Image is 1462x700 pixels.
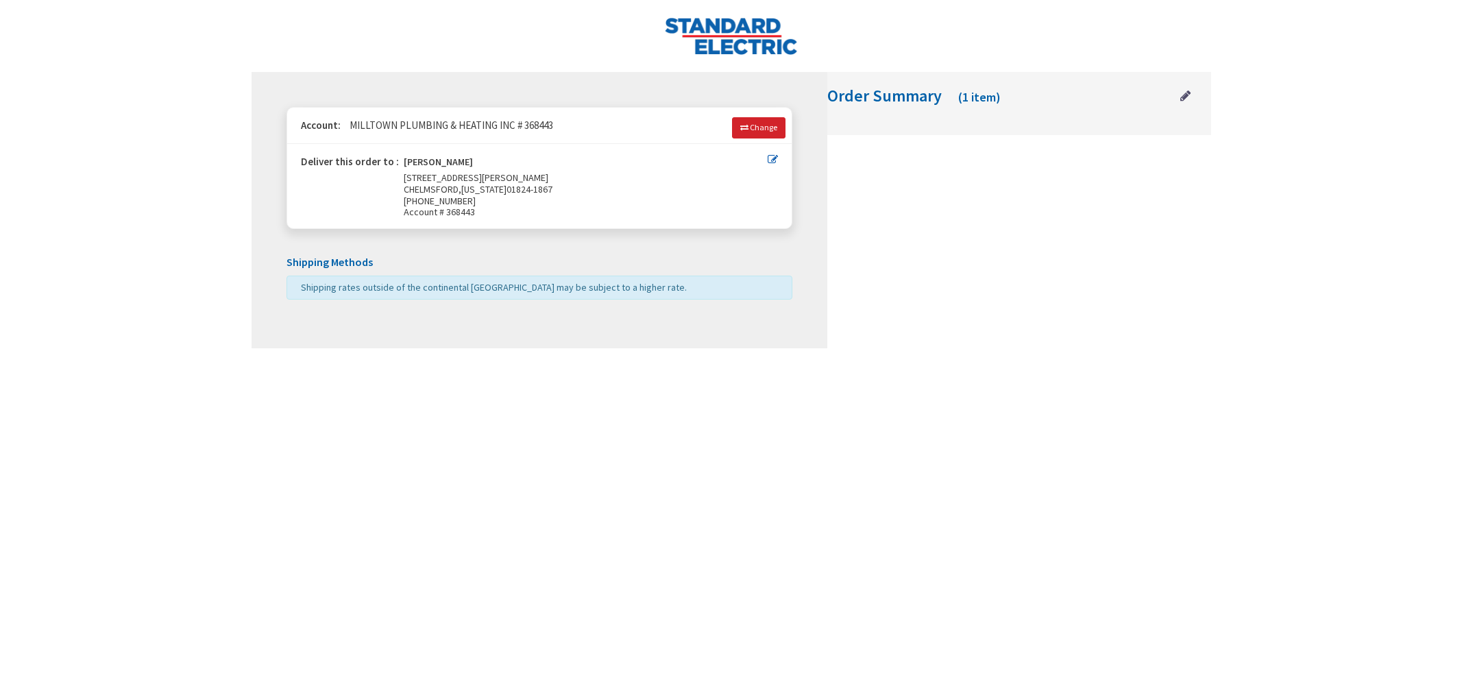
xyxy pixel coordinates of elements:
[404,183,461,195] span: CHELMSFORD,
[301,281,687,293] span: Shipping rates outside of the continental [GEOGRAPHIC_DATA] may be subject to a higher rate.
[287,256,792,269] h5: Shipping Methods
[343,119,553,132] span: MILLTOWN PLUMBING & HEATING INC # 368443
[404,206,768,218] span: Account # 368443
[461,183,507,195] span: [US_STATE]
[404,195,476,207] span: [PHONE_NUMBER]
[827,85,942,106] span: Order Summary
[404,156,473,172] strong: [PERSON_NAME]
[301,155,399,168] strong: Deliver this order to :
[507,183,552,195] span: 01824-1867
[732,117,785,138] a: Change
[664,17,798,55] img: Standard Electric
[404,171,548,184] span: [STREET_ADDRESS][PERSON_NAME]
[301,119,341,132] strong: Account:
[958,89,1001,105] span: (1 item)
[750,122,777,132] span: Change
